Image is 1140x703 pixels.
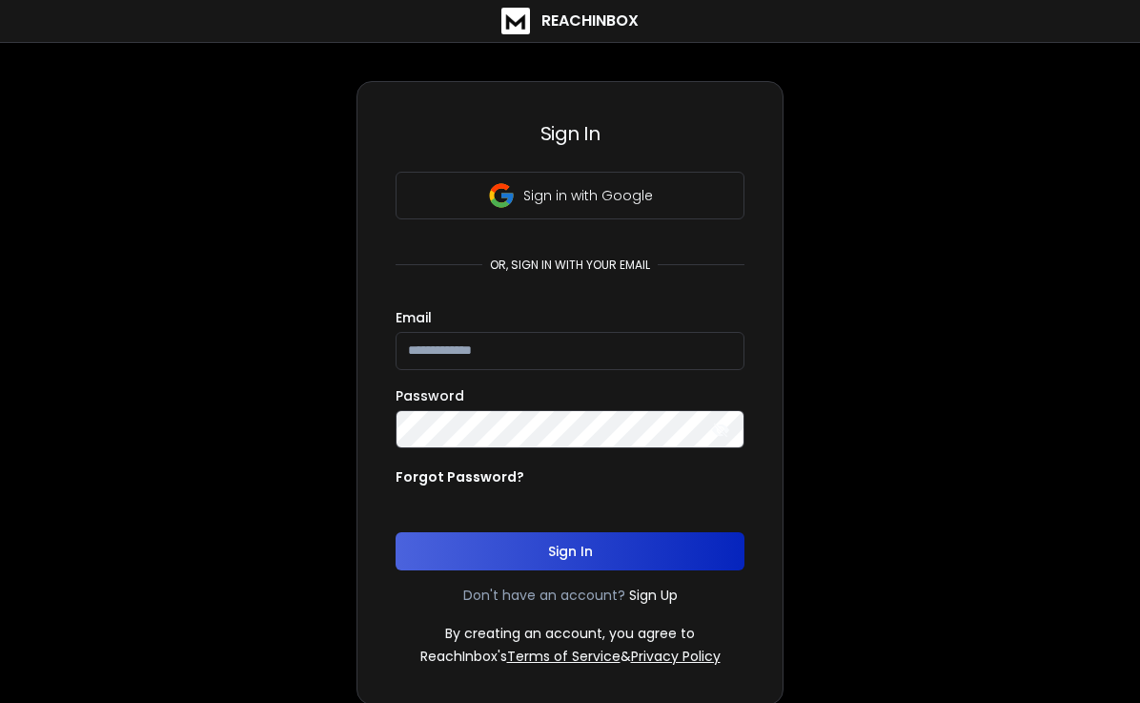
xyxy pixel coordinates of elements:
[629,586,678,605] a: Sign Up
[482,258,658,273] p: or, sign in with your email
[501,8,639,34] a: ReachInbox
[523,186,653,205] p: Sign in with Google
[507,647,621,666] a: Terms of Service
[396,467,524,486] p: Forgot Password?
[631,647,721,666] a: Privacy Policy
[541,10,639,32] h1: ReachInbox
[396,311,432,324] label: Email
[396,120,744,147] h3: Sign In
[501,8,530,34] img: logo
[445,624,695,643] p: By creating an account, you agree to
[420,647,721,666] p: ReachInbox's &
[463,586,625,605] p: Don't have an account?
[396,389,464,403] label: Password
[396,172,744,219] button: Sign in with Google
[396,532,744,570] button: Sign In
